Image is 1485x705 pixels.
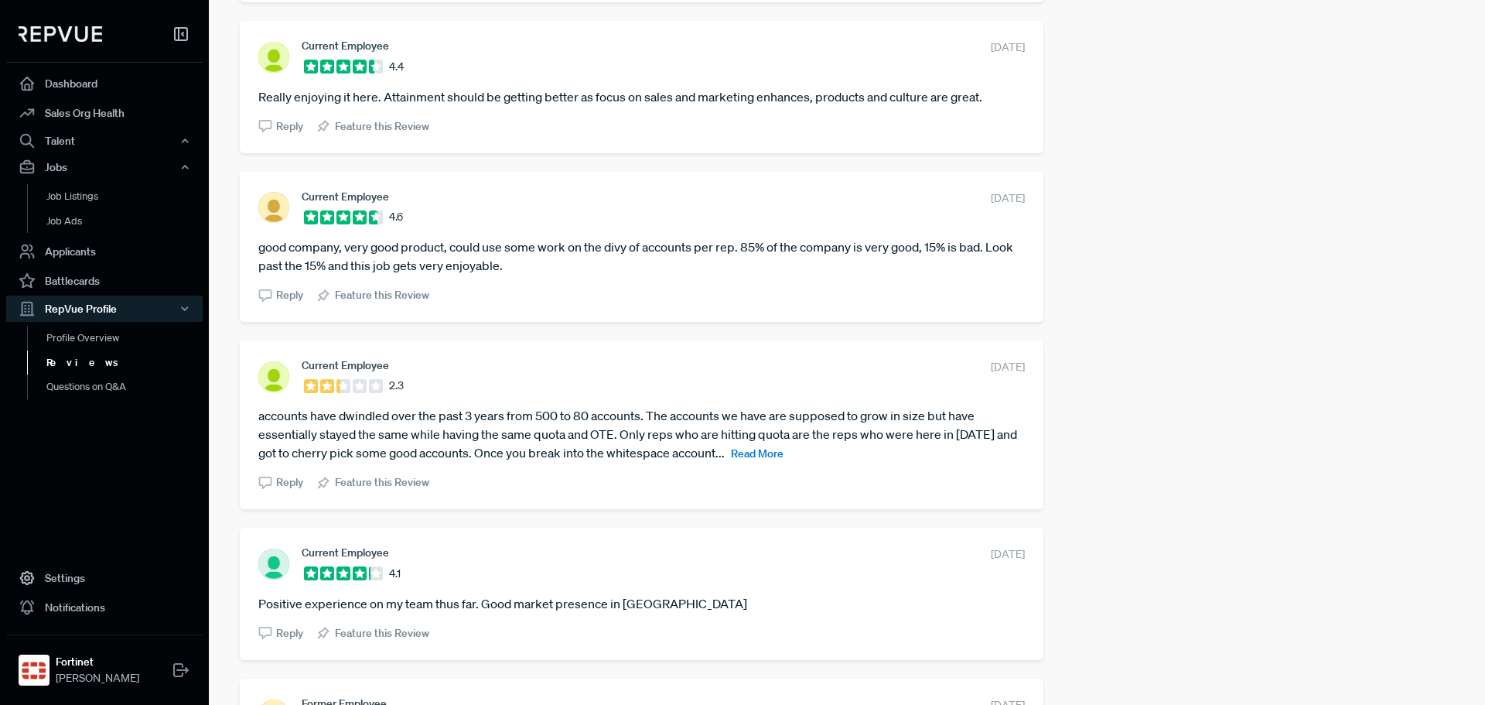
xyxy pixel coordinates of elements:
[389,59,404,75] span: 4.4
[276,474,303,491] span: Reply
[302,39,389,52] span: Current Employee
[27,351,224,375] a: Reviews
[6,593,203,622] a: Notifications
[27,375,224,399] a: Questions on Q&A
[731,447,783,460] span: Read More
[56,670,139,686] span: [PERSON_NAME]
[27,326,224,351] a: Profile Overview
[6,635,203,693] a: FortinetFortinet[PERSON_NAME]
[302,359,389,371] span: Current Employee
[6,296,203,322] button: RepVue Profile
[6,563,203,593] a: Settings
[27,184,224,209] a: Job Listings
[258,87,1025,106] article: Really enjoying it here. Attainment should be getting better as focus on sales and marketing enha...
[276,287,303,303] span: Reply
[6,154,203,180] button: Jobs
[335,625,429,642] span: Feature this Review
[991,190,1025,207] span: [DATE]
[389,378,404,394] span: 2.3
[6,69,203,98] a: Dashboard
[335,474,429,491] span: Feature this Review
[335,118,429,135] span: Feature this Review
[6,237,203,266] a: Applicants
[991,39,1025,56] span: [DATE]
[302,546,389,559] span: Current Employee
[258,238,1025,275] article: good company, very good product, could use some work on the divy of accounts per rep. 85% of the ...
[6,98,203,128] a: Sales Org Health
[22,658,46,683] img: Fortinet
[991,359,1025,375] span: [DATE]
[302,190,389,203] span: Current Employee
[6,128,203,154] button: Talent
[56,654,139,670] strong: Fortinet
[258,406,1025,462] article: accounts have dwindled over the past 3 years from 500 to 80 accounts. The accounts we have are su...
[276,625,303,642] span: Reply
[258,594,1025,613] article: Positive experience on my team thus far. Good market presence in [GEOGRAPHIC_DATA]
[335,287,429,303] span: Feature this Review
[389,566,401,582] span: 4.1
[19,26,102,42] img: RepVue
[389,209,403,225] span: 4.6
[276,118,303,135] span: Reply
[27,209,224,234] a: Job Ads
[991,546,1025,563] span: [DATE]
[6,266,203,296] a: Battlecards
